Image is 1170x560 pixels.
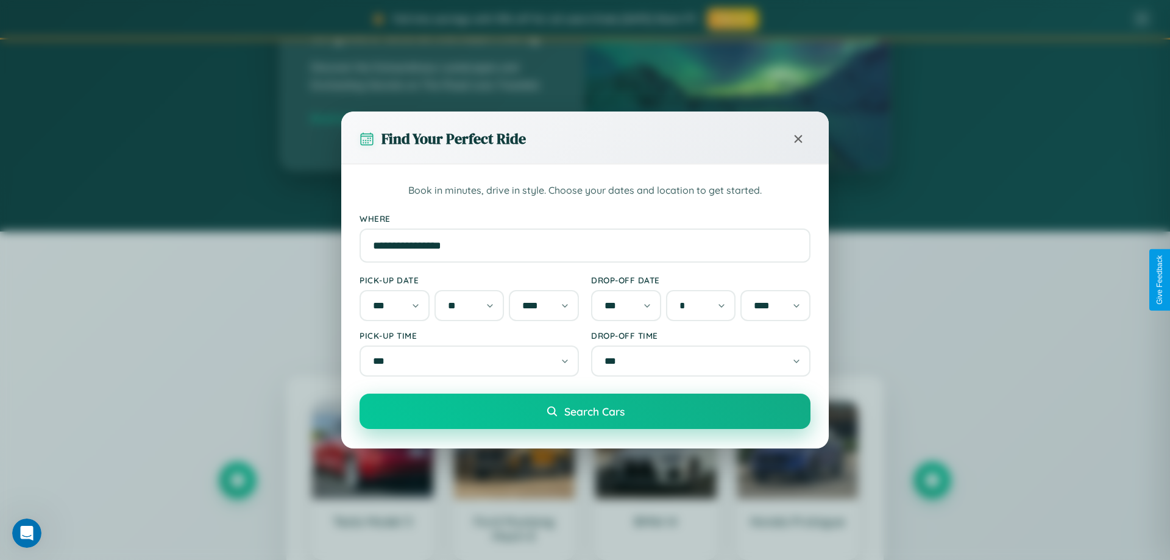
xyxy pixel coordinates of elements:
[360,213,810,224] label: Where
[360,394,810,429] button: Search Cars
[360,330,579,341] label: Pick-up Time
[591,330,810,341] label: Drop-off Time
[360,183,810,199] p: Book in minutes, drive in style. Choose your dates and location to get started.
[381,129,526,149] h3: Find Your Perfect Ride
[360,275,579,285] label: Pick-up Date
[591,275,810,285] label: Drop-off Date
[564,405,625,418] span: Search Cars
